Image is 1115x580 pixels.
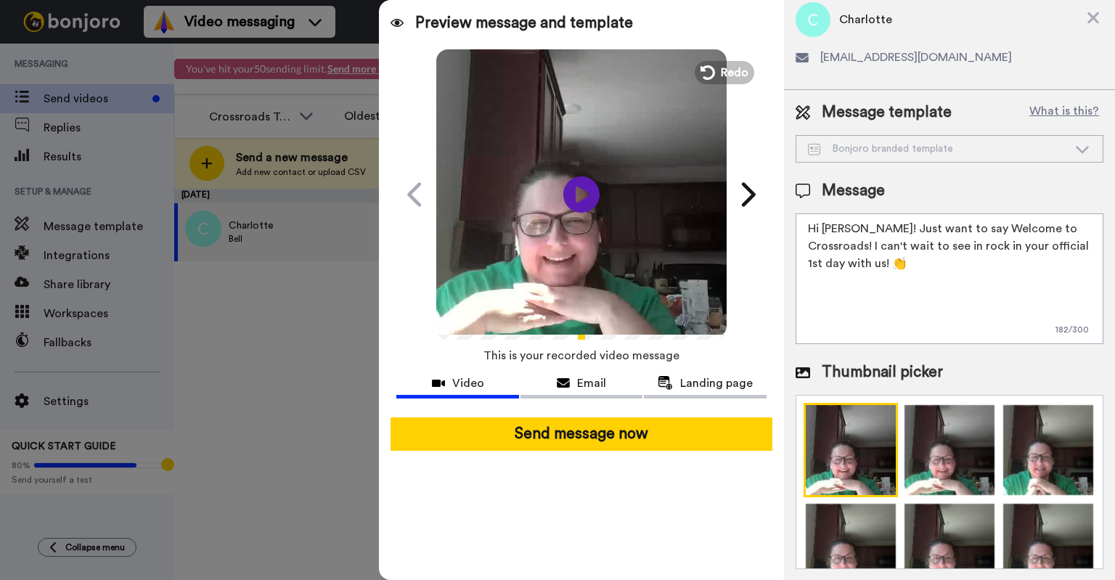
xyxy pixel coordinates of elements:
[452,375,484,392] span: Video
[1025,102,1103,123] button: What is this?
[902,403,997,497] img: 2Q==
[796,213,1103,344] textarea: Hi [PERSON_NAME]! Just want to say Welcome to Crossroads! I can't wait to see in rock in your off...
[822,362,943,383] span: Thumbnail picker
[804,403,898,497] img: 2Q==
[680,375,753,392] span: Landing page
[822,102,952,123] span: Message template
[577,375,606,392] span: Email
[1001,403,1095,497] img: 9k=
[822,180,885,202] span: Message
[808,144,820,155] img: Message-temps.svg
[483,340,679,372] span: This is your recorded video message
[391,417,772,451] button: Send message now
[808,142,1068,156] div: Bonjoro branded template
